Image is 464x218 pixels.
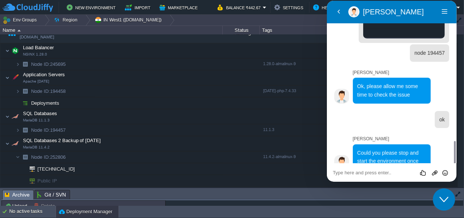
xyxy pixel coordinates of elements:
div: Name [1,26,222,34]
img: AMDAwAAAACH5BAEAAAAALAAAAAABAAEAAAICRAEAOw== [5,70,10,85]
a: SQL DatabasesMariaDB 11.1.3 [22,111,58,116]
a: Application ServersApache [DATE] [22,72,66,77]
span: Load Balancer [22,44,55,51]
a: Public IP [37,178,58,184]
img: AMDAwAAAACH5BAEAAAAALAAAAAABAAEAAAICRAEAOw== [0,187,6,207]
img: AMDAwAAAACH5BAEAAAAALAAAAAABAAEAAAICRAEAOw== [10,43,20,58]
button: IN West1 ([DOMAIN_NAME]) [95,15,164,25]
img: AMDAwAAAACH5BAEAAAAALAAAAAABAAEAAAICRAEAOw== [10,136,20,151]
a: [DOMAIN_NAME] [20,33,54,41]
img: AMDAwAAAACH5BAEAAAAALAAAAAABAAEAAAICRAEAOw== [16,97,20,109]
img: AMDAwAAAACH5BAEAAAAALAAAAAABAAEAAAICRAEAOw== [16,58,20,70]
button: Help [313,3,334,12]
img: AMDAwAAAACH5BAEAAAAALAAAAAABAAEAAAICRAEAOw== [16,85,20,97]
a: Deployments [30,100,60,106]
img: AMDAwAAAACH5BAEAAAAALAAAAAABAAEAAAICRAEAOw== [24,163,35,175]
span: Public IP [37,175,58,187]
span: Node ID: [31,61,50,67]
div: Status [223,26,259,34]
img: AMDAwAAAACH5BAEAAAAALAAAAAABAAEAAAICRAEAOw== [24,175,35,187]
img: AMDAwAAAACH5BAEAAAAALAAAAAABAAEAAAICRAEAOw== [20,58,30,70]
a: Node ID:194457 [30,127,67,133]
button: Balance ₹442.67 [218,3,263,12]
div: No active tasks [9,206,56,218]
span: SQL Databases [22,110,58,117]
button: Deployment Manager [59,208,112,215]
img: AMDAwAAAACH5BAEAAAAALAAAAAABAAEAAAICRAEAOw== [10,109,20,124]
button: Marketplace [159,3,200,12]
div: 7 / 47 [390,187,402,207]
img: AMDAwAAAACH5BAEAAAAALAAAAAABAAEAAAICRAEAOw== [20,97,30,109]
img: AMDAwAAAACH5BAEAAAAALAAAAAABAAEAAAICRAEAOw== [5,43,10,58]
img: AMDAwAAAACH5BAEAAAAALAAAAAABAAEAAAICRAEAOw== [17,30,21,31]
img: AMDAwAAAACH5BAEAAAAALAAAAAABAAEAAAICRAEAOw== [20,163,24,175]
span: NGINX 1.28.0 [23,52,47,57]
a: Load BalancerNGINX 1.28.0 [22,45,55,50]
div: Running [223,187,260,207]
span: Git / SVN [37,190,66,199]
img: AMDAwAAAACH5BAEAAAAALAAAAAABAAEAAAICRAEAOw== [20,85,30,97]
a: Node ID:194458 [30,88,67,94]
span: Node ID: [31,154,50,160]
span: MariaDB 11.1.3 [23,118,50,123]
span: [TECHNICAL_ID] [37,163,76,175]
button: Import [125,3,153,12]
span: Apache [DATE] [23,79,49,84]
img: AMDAwAAAACH5BAEAAAAALAAAAAABAAEAAAICRAEAOw== [10,70,20,85]
a: SQL Databases 2 Backup of [DATE]MariaDB 11.4.2 [22,138,102,143]
button: Region [54,15,80,25]
img: AMDAwAAAACH5BAEAAAAALAAAAAABAAEAAAICRAEAOw== [20,124,30,136]
a: [TECHNICAL_ID] [37,166,76,172]
span: 252806 [30,154,67,160]
span: SQL Databases 2 Backup of [DATE] [22,137,102,144]
button: New Environment [67,3,118,12]
span: 11.1.3 [263,127,274,132]
span: Node ID: [31,127,50,133]
button: Delete [34,202,57,209]
img: CloudJiffy [3,3,53,12]
button: Env Groups [3,15,39,25]
span: 245695 [30,61,67,67]
img: AMDAwAAAACH5BAEAAAAALAAAAAABAAEAAAICRAEAOw== [16,124,20,136]
img: AMDAwAAAACH5BAEAAAAALAAAAAABAAEAAAICRAEAOw== [16,151,20,163]
img: AMDAwAAAACH5BAEAAAAALAAAAAABAAEAAAICRAEAOw== [20,175,24,187]
span: Node ID: [31,88,50,94]
img: AMDAwAAAACH5BAEAAAAALAAAAAABAAEAAAICRAEAOw== [20,151,30,163]
iframe: chat widget [327,1,457,182]
button: Settings [274,3,305,12]
span: MariaDB 11.4.2 [23,145,50,150]
span: 11.4.2-almalinux-9 [263,154,296,159]
span: Application Servers [22,71,66,78]
div: Tags [260,26,378,34]
span: [DATE]-php-7.4.33 [263,88,296,93]
img: AMDAwAAAACH5BAEAAAAALAAAAAABAAEAAAICRAEAOw== [5,109,10,124]
a: Node ID:252806 [30,154,67,160]
span: 194457 [30,127,67,133]
div: 14% [416,187,440,207]
span: Archive [5,190,30,199]
img: AMDAwAAAACH5BAEAAAAALAAAAAABAAEAAAICRAEAOw== [5,136,10,151]
a: Node ID:245695 [30,61,67,67]
iframe: chat widget [433,188,457,211]
span: 1.28.0-almalinux-9 [263,61,296,66]
span: 194458 [30,88,67,94]
img: AMDAwAAAACH5BAEAAAAALAAAAAABAAEAAAICRAEAOw== [7,187,17,207]
button: Upload [5,202,29,209]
